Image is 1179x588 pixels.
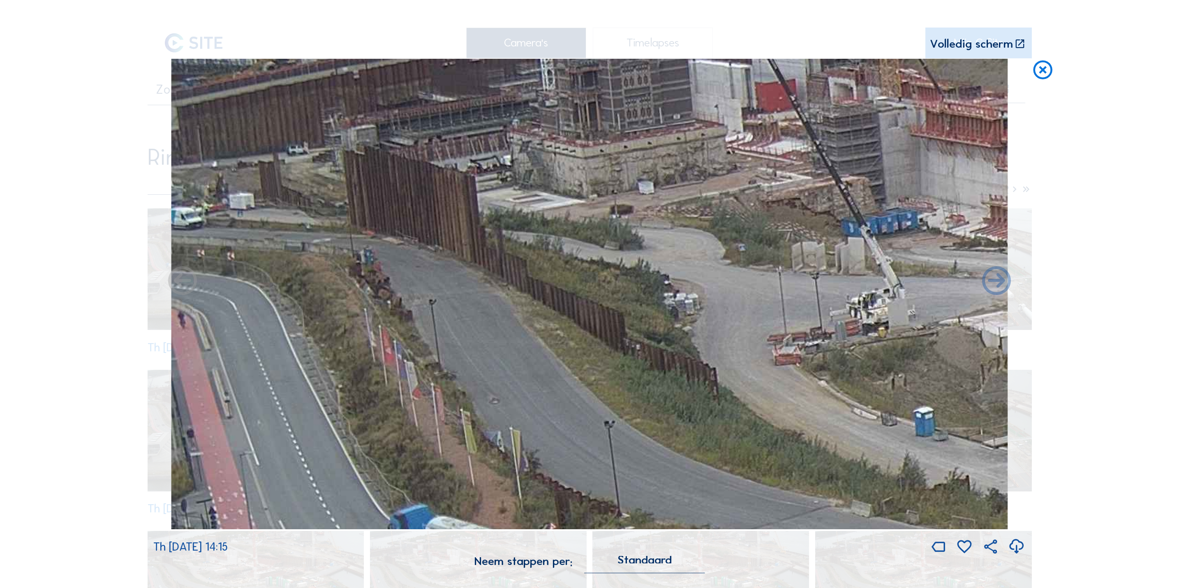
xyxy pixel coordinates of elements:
[617,556,672,563] div: Standaard
[979,265,1014,299] i: Back
[930,38,1013,50] div: Volledig scherm
[171,59,1008,529] img: Image
[165,265,200,299] i: Forward
[474,556,573,567] div: Neem stappen per:
[153,540,228,553] span: Th [DATE] 14:15
[585,556,705,573] div: Standaard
